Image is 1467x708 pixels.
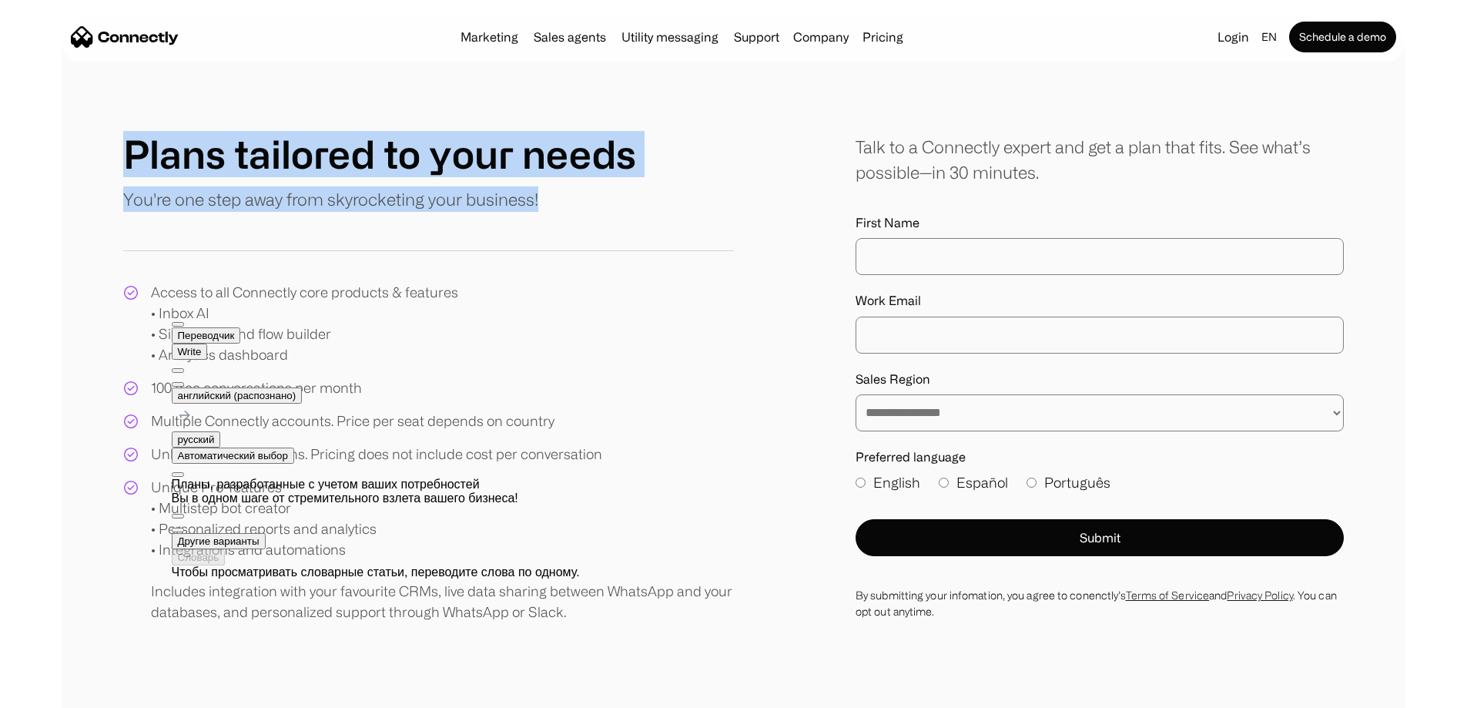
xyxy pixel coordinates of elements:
[856,478,866,488] input: English
[31,681,92,703] ul: Language list
[1227,589,1292,601] a: Privacy Policy
[856,216,1344,230] label: First Name
[856,450,1344,465] label: Preferred language
[151,282,458,365] div: Access to all Connectly core products & features • Inbox AI • Simple bot and flow builder • Analy...
[151,477,734,622] div: Unique Pro-features • Multistep bot creator • Personalized reports and analytics • Integrations a...
[528,31,612,43] a: Sales agents
[123,186,538,212] p: You're one step away from skyrocketing your business!
[1126,589,1210,601] a: Terms of Service
[856,472,920,493] label: English
[856,372,1344,387] label: Sales Region
[1211,26,1255,48] a: Login
[454,31,524,43] a: Marketing
[1289,22,1396,52] a: Schedule a demo
[151,411,554,431] div: Multiple Connectly accounts. Price per seat depends on country
[728,31,785,43] a: Support
[71,25,179,49] a: home
[1027,472,1110,493] label: Português
[856,519,1344,556] button: Submit
[856,31,909,43] a: Pricing
[789,26,853,48] div: Company
[151,377,362,398] div: 100 free conversations per month
[1255,26,1286,48] div: en
[793,26,849,48] div: Company
[123,131,636,177] h1: Plans tailored to your needs
[615,31,725,43] a: Utility messaging
[15,679,92,703] aside: Language selected: English
[856,587,1344,619] div: By submitting your infomation, you agree to conenctly’s and . You can opt out anytime.
[939,472,1008,493] label: Español
[1027,478,1037,488] input: Português
[1261,26,1277,48] div: en
[151,444,602,465] div: Unlimited conversations. Pricing does not include cost per conversation
[939,478,949,488] input: Español
[856,294,1344,308] label: Work Email
[856,134,1344,185] div: Talk to a Connectly expert and get a plan that fits. See what’s possible—in 30 minutes.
